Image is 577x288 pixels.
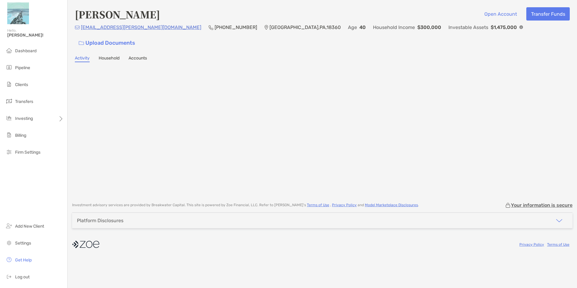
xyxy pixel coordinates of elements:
span: Dashboard [15,48,37,53]
img: Location Icon [264,25,268,30]
img: logout icon [5,273,13,280]
img: firm-settings icon [5,148,13,155]
img: company logo [72,238,99,251]
a: Model Marketplace Disclosures [365,203,418,207]
p: [PHONE_NUMBER] [215,24,257,31]
img: settings icon [5,239,13,246]
p: [GEOGRAPHIC_DATA] , PA , 18360 [269,24,341,31]
p: Your information is secure [511,202,572,208]
span: Billing [15,133,26,138]
a: Accounts [129,56,147,62]
img: Phone Icon [209,25,213,30]
img: Zoe Logo [7,2,29,24]
img: dashboard icon [5,47,13,54]
span: Firm Settings [15,150,40,155]
div: Platform Disclosures [77,218,123,223]
span: Transfers [15,99,33,104]
img: get-help icon [5,256,13,263]
img: billing icon [5,131,13,139]
p: $300,000 [417,24,441,31]
button: Transfer Funds [526,7,570,21]
span: Investing [15,116,33,121]
p: Investment advisory services are provided by Breakwater Capital . This site is powered by Zoe Fin... [72,203,419,207]
button: Open Account [480,7,521,21]
img: Email Icon [75,26,80,29]
p: [EMAIL_ADDRESS][PERSON_NAME][DOMAIN_NAME] [81,24,201,31]
a: Privacy Policy [332,203,357,207]
p: Age [348,24,357,31]
img: investing icon [5,114,13,122]
img: transfers icon [5,98,13,105]
a: Privacy Policy [519,242,544,247]
span: Settings [15,241,31,246]
a: Terms of Use [307,203,329,207]
span: Add New Client [15,224,44,229]
span: [PERSON_NAME]! [7,33,64,38]
span: Get Help [15,258,32,263]
img: pipeline icon [5,64,13,71]
img: add_new_client icon [5,222,13,229]
span: Clients [15,82,28,87]
span: Log out [15,274,30,280]
a: Terms of Use [547,242,569,247]
img: Info Icon [519,25,523,29]
h4: [PERSON_NAME] [75,7,160,21]
img: button icon [79,41,84,45]
a: Activity [75,56,90,62]
img: clients icon [5,81,13,88]
p: Investable Assets [448,24,488,31]
span: Pipeline [15,65,30,70]
p: 40 [359,24,366,31]
img: icon arrow [556,217,563,224]
a: Household [99,56,120,62]
p: $1,475,000 [491,24,517,31]
a: Upload Documents [75,37,139,50]
p: Household Income [373,24,415,31]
